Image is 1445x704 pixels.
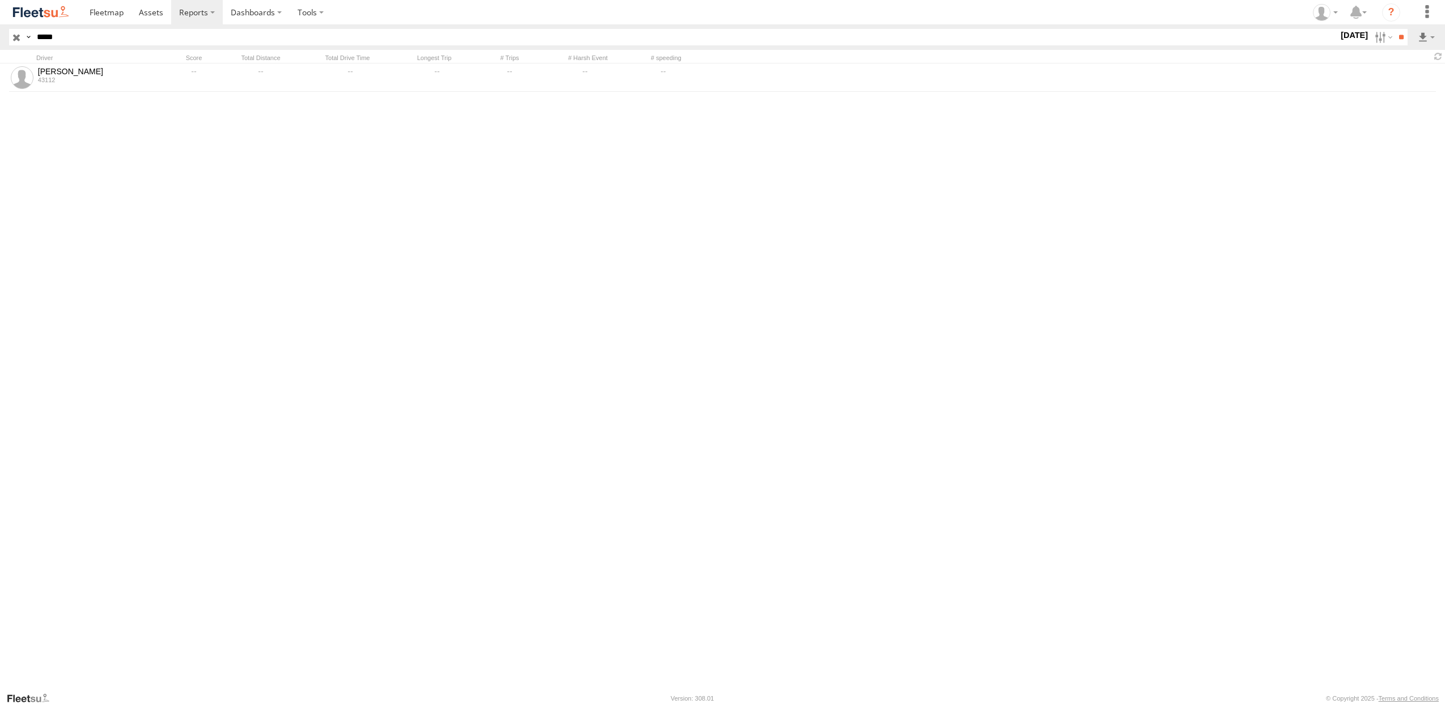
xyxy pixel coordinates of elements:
[551,54,625,62] div: # Harsh Event
[1382,3,1400,22] i: ?
[1370,29,1395,45] label: Search Filter Options
[36,54,161,62] div: Driver
[11,5,70,20] img: fleetsu-logo-horizontal.svg
[6,693,58,704] a: Visit our Website
[671,695,714,702] div: Version: 308.01
[1431,51,1445,62] span: Refresh
[473,54,546,62] div: # Trips
[1338,29,1370,41] label: [DATE]
[629,54,703,62] div: # speeding
[1417,29,1436,45] label: Export results as...
[299,54,396,62] div: Total Drive Time
[38,66,159,77] a: [PERSON_NAME]
[1379,695,1439,702] a: Terms and Conditions
[166,54,222,62] div: Score
[1309,4,1342,21] div: Nizarudeen Shajahan
[400,54,468,62] div: Longest Trip
[24,29,33,45] label: Search Query
[227,54,295,62] div: Total Distance
[38,77,159,83] div: 43112
[1326,695,1439,702] div: © Copyright 2025 -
